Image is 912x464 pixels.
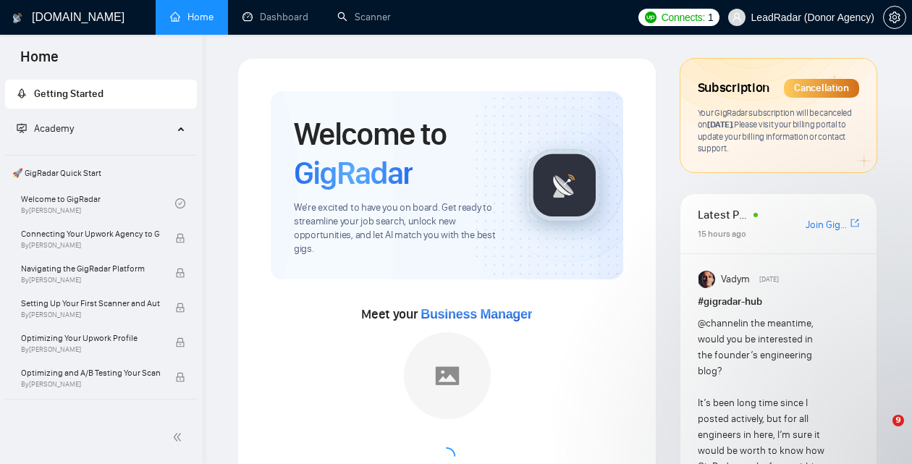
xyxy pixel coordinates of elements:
span: double-left [172,430,187,444]
span: We're excited to have you on board. Get ready to streamline your job search, unlock new opportuni... [294,201,504,256]
span: Academy [34,122,74,135]
span: lock [175,337,185,347]
span: check-circle [175,198,185,208]
span: Home [9,46,70,77]
span: Your GigRadar subscription will be canceled Please visit your billing portal to update your billi... [698,107,852,154]
span: fund-projection-screen [17,123,27,133]
a: Join GigRadar Slack Community [806,217,848,233]
span: 15 hours ago [698,229,746,239]
img: Vadym [698,271,716,288]
span: Optimizing Your Upwork Profile [21,331,160,345]
span: [DATE] . [707,119,734,130]
img: logo [12,7,22,30]
span: By [PERSON_NAME] [21,311,160,319]
span: By [PERSON_NAME] [21,276,160,284]
span: lock [175,303,185,313]
h1: # gigradar-hub [698,294,859,310]
span: By [PERSON_NAME] [21,380,160,389]
a: searchScanner [337,11,391,23]
iframe: Intercom live chat [863,415,898,450]
span: [DATE] [759,273,779,286]
span: By [PERSON_NAME] [21,345,160,354]
span: Connects: [662,9,705,25]
span: setting [884,12,905,23]
div: Cancellation [784,79,859,98]
span: Business Manager [421,307,532,321]
span: Getting Started [34,88,104,100]
span: GigRadar [294,153,413,193]
a: homeHome [170,11,214,23]
span: 🚀 GigRadar Quick Start [7,159,195,187]
span: Connecting Your Upwork Agency to GigRadar [21,227,160,241]
span: Latest Posts from the GigRadar Community [698,206,749,224]
span: Vadym [721,271,750,287]
a: Welcome to GigRadarBy[PERSON_NAME] [21,187,175,219]
button: setting [883,6,906,29]
a: export [850,216,859,230]
span: lock [175,268,185,278]
span: export [850,217,859,229]
li: Getting Started [5,80,197,109]
span: 👑 Agency Success with GigRadar [7,402,195,431]
span: rocket [17,88,27,98]
img: placeholder.png [404,332,491,419]
img: gigradar-logo.png [528,149,601,222]
span: Optimizing and A/B Testing Your Scanner for Better Results [21,366,160,380]
span: Navigating the GigRadar Platform [21,261,160,276]
a: setting [883,12,906,23]
a: dashboardDashboard [242,11,308,23]
span: @channel [698,317,740,329]
h1: Welcome to [294,114,504,193]
span: 9 [892,415,904,426]
span: lock [175,233,185,243]
span: lock [175,372,185,382]
span: Subscription [698,76,769,101]
span: Setting Up Your First Scanner and Auto-Bidder [21,296,160,311]
span: Meet your [361,306,532,322]
span: user [732,12,742,22]
span: on [698,119,734,130]
img: upwork-logo.png [645,12,656,23]
span: 1 [708,9,714,25]
span: Academy [17,122,74,135]
span: By [PERSON_NAME] [21,241,160,250]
